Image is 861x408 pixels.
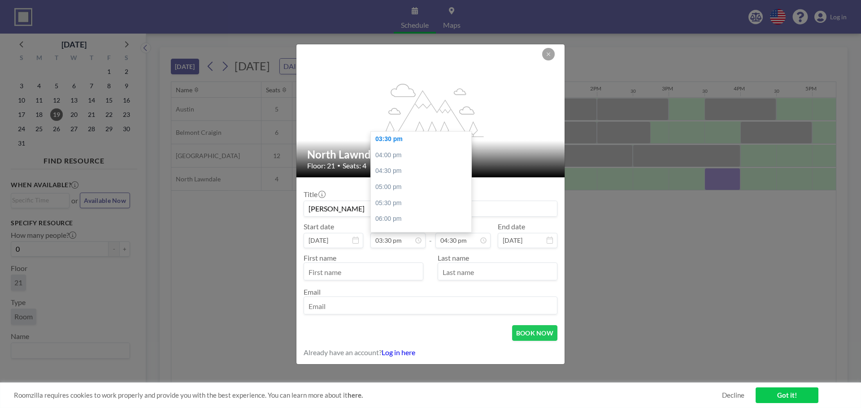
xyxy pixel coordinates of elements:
[304,201,557,216] input: Guest reservation
[304,288,321,296] label: Email
[307,148,555,161] h2: North Lawndale
[348,391,363,399] a: here.
[371,131,476,147] div: 03:30 pm
[382,348,415,356] a: Log in here
[307,161,335,170] span: Floor: 21
[304,265,423,280] input: First name
[304,348,382,357] span: Already have an account?
[498,222,525,231] label: End date
[304,190,325,199] label: Title
[337,162,340,169] span: •
[343,161,366,170] span: Seats: 4
[371,147,476,163] div: 04:00 pm
[14,391,722,399] span: Roomzilla requires cookies to work properly and provide you with the best experience. You can lea...
[371,211,476,227] div: 06:00 pm
[371,163,476,179] div: 04:30 pm
[304,299,557,314] input: Email
[756,387,818,403] a: Got it!
[378,83,484,137] g: flex-grow: 1.2;
[304,222,334,231] label: Start date
[438,253,469,262] label: Last name
[371,179,476,195] div: 05:00 pm
[304,253,336,262] label: First name
[722,391,744,399] a: Decline
[429,225,432,245] span: -
[512,325,557,341] button: BOOK NOW
[371,227,476,243] div: 06:30 pm
[438,265,557,280] input: Last name
[371,195,476,211] div: 05:30 pm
